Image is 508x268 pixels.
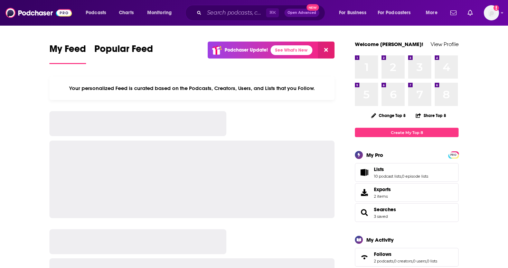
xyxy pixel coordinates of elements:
[412,259,413,263] span: ,
[402,174,428,179] a: 0 episode lists
[119,8,134,18] span: Charts
[49,77,335,100] div: Your personalized Feed is curated based on the Podcasts, Creators, Users, and Lists that you Follow.
[431,41,459,47] a: View Profile
[374,166,384,172] span: Lists
[374,166,428,172] a: Lists
[374,194,391,199] span: 2 items
[94,43,153,64] a: Popular Feed
[81,7,115,18] button: open menu
[355,41,423,47] a: Welcome [PERSON_NAME]!
[366,236,394,243] div: My Activity
[393,259,394,263] span: ,
[415,109,446,122] button: Share Top 8
[355,248,459,267] span: Follows
[357,168,371,177] a: Lists
[86,8,106,18] span: Podcasts
[366,152,383,158] div: My Pro
[484,5,499,20] span: Logged in as redsetterpr
[413,259,426,263] a: 0 users
[114,7,138,18] a: Charts
[355,183,459,202] a: Exports
[367,111,410,120] button: Change Top 8
[421,7,446,18] button: open menu
[374,251,437,257] a: Follows
[225,47,268,53] p: Podchaser Update!
[307,4,319,11] span: New
[266,8,279,17] span: ⌘ K
[426,8,438,18] span: More
[374,186,391,193] span: Exports
[355,203,459,222] span: Searches
[484,5,499,20] button: Show profile menu
[6,6,72,19] img: Podchaser - Follow, Share and Rate Podcasts
[355,128,459,137] a: Create My Top 8
[401,174,402,179] span: ,
[147,8,172,18] span: Monitoring
[271,45,312,55] a: See What's New
[448,7,459,19] a: Show notifications dropdown
[204,7,266,18] input: Search podcasts, credits, & more...
[374,206,396,213] a: Searches
[192,5,332,21] div: Search podcasts, credits, & more...
[449,152,458,157] a: PRO
[378,8,411,18] span: For Podcasters
[374,174,401,179] a: 10 podcast lists
[284,9,319,17] button: Open AdvancedNew
[49,43,86,64] a: My Feed
[484,5,499,20] img: User Profile
[394,259,412,263] a: 0 creators
[374,214,388,219] a: 3 saved
[357,252,371,262] a: Follows
[357,208,371,217] a: Searches
[373,7,421,18] button: open menu
[355,163,459,182] span: Lists
[374,251,392,257] span: Follows
[288,11,316,15] span: Open Advanced
[142,7,181,18] button: open menu
[49,43,86,59] span: My Feed
[94,43,153,59] span: Popular Feed
[357,188,371,197] span: Exports
[374,259,393,263] a: 2 podcasts
[339,8,366,18] span: For Business
[465,7,476,19] a: Show notifications dropdown
[427,259,437,263] a: 0 lists
[334,7,375,18] button: open menu
[426,259,427,263] span: ,
[493,5,499,11] svg: Add a profile image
